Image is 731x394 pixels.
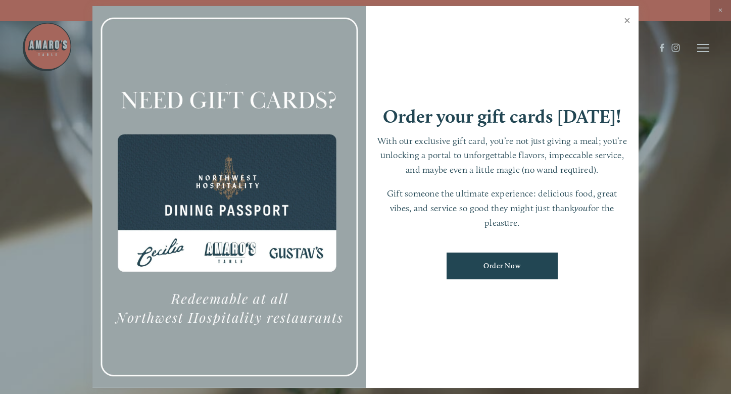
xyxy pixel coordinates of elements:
[383,107,621,126] h1: Order your gift cards [DATE]!
[574,203,588,213] em: you
[447,253,558,279] a: Order Now
[376,186,629,230] p: Gift someone the ultimate experience: delicious food, great vibes, and service so good they might...
[617,8,637,36] a: Close
[376,134,629,177] p: With our exclusive gift card, you’re not just giving a meal; you’re unlocking a portal to unforge...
